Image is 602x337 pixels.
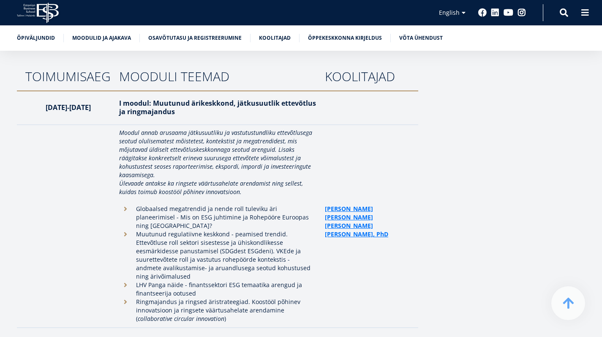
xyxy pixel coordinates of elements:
[325,70,410,83] h3: koolitajad
[119,230,316,281] li: Muutunud regulatiivne keskkond - peamised trendid. Ettevõtluse roll sektori sisestesse ja ühiskon...
[119,70,316,83] h3: mooduli teemad
[259,34,291,42] a: Koolitajad
[119,99,316,116] strong: I moodul: Muutunud ärikeskkond, jätkusuutlik ettevõtlus ja ringmajandus
[518,8,526,17] a: Instagram
[308,34,382,42] a: Õppekeskkonna kirjeldus
[491,8,499,17] a: Linkedin
[325,230,388,238] a: [PERSON_NAME], PhD
[478,8,487,17] a: Facebook
[325,213,373,222] a: [PERSON_NAME]
[119,281,316,298] li: LHV Panga näide - finantssektori ESG temaatika arengud ja finantseerija ootused
[72,34,131,42] a: Moodulid ja ajakava
[138,315,224,323] em: collaborative circular innovation
[148,34,242,42] a: Osavõtutasu ja registreerumine
[25,70,111,83] h3: toimumisaeg
[119,298,316,323] li: Ringmajandus ja ringsed äristrateegiad. Koostööl põhinev innovatsioon ja ringsete väärtusahelate ...
[504,8,513,17] a: Youtube
[17,34,55,42] a: Õpiväljundid
[119,205,316,230] li: Globaalsed megatrendid ja nende roll tuleviku äri planeerimisel - Mis on ESG juhtimine ja Rohepöö...
[119,129,312,196] em: Moodul annab arusaama jätkusuutliku ja vastutustundliku ettevõtlusega seotud olulisematest mõiste...
[325,205,373,213] a: [PERSON_NAME]
[399,34,443,42] a: Võta ühendust
[25,103,111,112] p: [DATE]-[DATE]
[325,222,373,230] a: [PERSON_NAME]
